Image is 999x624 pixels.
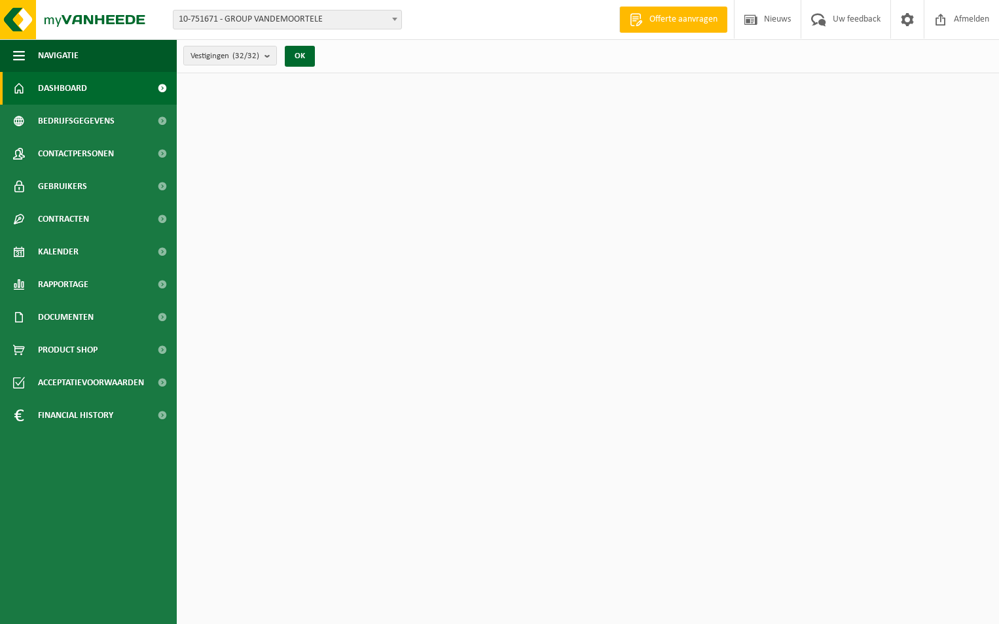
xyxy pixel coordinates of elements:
[38,170,87,203] span: Gebruikers
[38,39,79,72] span: Navigatie
[38,366,144,399] span: Acceptatievoorwaarden
[38,105,115,137] span: Bedrijfsgegevens
[191,46,259,66] span: Vestigingen
[619,7,727,33] a: Offerte aanvragen
[38,203,89,235] span: Contracten
[232,52,259,60] count: (32/32)
[646,13,721,26] span: Offerte aanvragen
[38,235,79,268] span: Kalender
[173,10,401,29] span: 10-751671 - GROUP VANDEMOORTELE
[183,46,277,65] button: Vestigingen(32/32)
[38,268,88,301] span: Rapportage
[38,334,98,366] span: Product Shop
[173,10,402,29] span: 10-751671 - GROUP VANDEMOORTELE
[38,72,87,105] span: Dashboard
[38,301,94,334] span: Documenten
[38,399,113,432] span: Financial History
[285,46,315,67] button: OK
[38,137,114,170] span: Contactpersonen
